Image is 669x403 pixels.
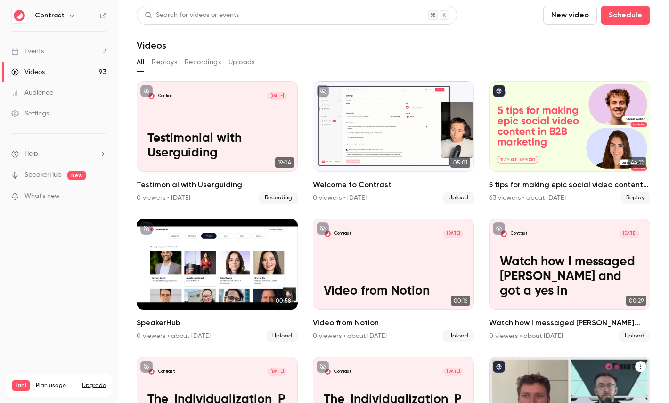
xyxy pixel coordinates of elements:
[11,109,49,118] div: Settings
[137,6,650,397] section: Videos
[158,369,175,375] p: Contrast
[11,149,106,159] li: help-dropdown-opener
[317,222,329,235] button: unpublished
[140,361,153,373] button: unpublished
[324,284,463,299] p: Video from Notion
[24,170,62,180] a: SpeakerHub
[36,382,76,389] span: Plan usage
[620,192,650,204] span: Replay
[493,361,505,373] button: published
[317,361,329,373] button: unpublished
[273,296,294,306] span: 00:58
[313,193,367,203] div: 0 viewers • [DATE]
[140,85,153,97] button: unpublished
[259,192,298,204] span: Recording
[313,317,474,329] h2: Video from Notion
[145,10,239,20] div: Search for videos or events
[140,222,153,235] button: unpublished
[334,369,351,375] p: Contrast
[313,81,474,204] a: 05:01Welcome to Contrast0 viewers • [DATE]Upload
[493,222,505,235] button: unpublished
[511,231,527,237] p: Contrast
[620,230,639,238] span: [DATE]
[317,85,329,97] button: unpublished
[443,330,474,342] span: Upload
[275,157,294,168] span: 19:04
[489,179,650,190] h2: 5 tips for making epic social video content in B2B marketing
[619,330,650,342] span: Upload
[11,67,45,77] div: Videos
[147,132,287,161] p: Testimonial with Userguiding
[500,255,639,299] p: Watch how I messaged [PERSON_NAME] and got a yes in
[626,296,646,306] span: 00:29
[24,149,38,159] span: Help
[137,179,298,190] h2: Testimonial with Userguiding
[443,368,463,376] span: [DATE]
[35,11,65,20] h6: Contrast
[493,85,505,97] button: published
[267,368,287,376] span: [DATE]
[228,55,255,70] button: Uploads
[12,8,27,23] img: Contrast
[489,317,650,329] h2: Watch how I messaged [PERSON_NAME] and got a yes in
[24,191,60,201] span: What's new
[137,81,298,204] li: Testimonial with Userguiding
[267,92,287,100] span: [DATE]
[12,380,30,391] span: Trial
[137,331,211,341] div: 0 viewers • about [DATE]
[450,157,470,168] span: 05:01
[628,157,646,168] span: 44:12
[137,40,166,51] h1: Videos
[137,193,190,203] div: 0 viewers • [DATE]
[489,219,650,341] li: Watch how I messaged Thibaut and got a yes in
[489,219,650,341] a: Watch how I messaged Thibaut and got a yes inContrast[DATE]Watch how I messaged [PERSON_NAME] and...
[489,81,650,204] a: 44:125 tips for making epic social video content in B2B marketing63 viewers • about [DATE]Replay
[313,179,474,190] h2: Welcome to Contrast
[11,88,53,98] div: Audience
[137,81,298,204] a: Testimonial with UserguidingContrast[DATE]Testimonial with Userguiding19:04Testimonial with Userg...
[158,93,175,99] p: Contrast
[185,55,221,70] button: Recordings
[267,330,298,342] span: Upload
[313,219,474,341] a: Video from NotionContrast[DATE]Video from Notion00:16Video from Notion0 viewers • about [DATE]Upload
[489,331,563,341] div: 0 viewers • about [DATE]
[601,6,650,25] button: Schedule
[543,6,597,25] button: New video
[137,219,298,341] li: SpeakerHub
[489,193,566,203] div: 63 viewers • about [DATE]
[137,219,298,341] a: 00:58SpeakerHub0 viewers • about [DATE]Upload
[137,317,298,329] h2: SpeakerHub
[443,230,463,238] span: [DATE]
[82,382,106,389] button: Upgrade
[137,55,144,70] button: All
[67,171,86,180] span: new
[443,192,474,204] span: Upload
[152,55,177,70] button: Replays
[451,296,470,306] span: 00:16
[313,219,474,341] li: Video from Notion
[334,231,351,237] p: Contrast
[313,81,474,204] li: Welcome to Contrast
[313,331,387,341] div: 0 viewers • about [DATE]
[11,47,44,56] div: Events
[489,81,650,204] li: 5 tips for making epic social video content in B2B marketing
